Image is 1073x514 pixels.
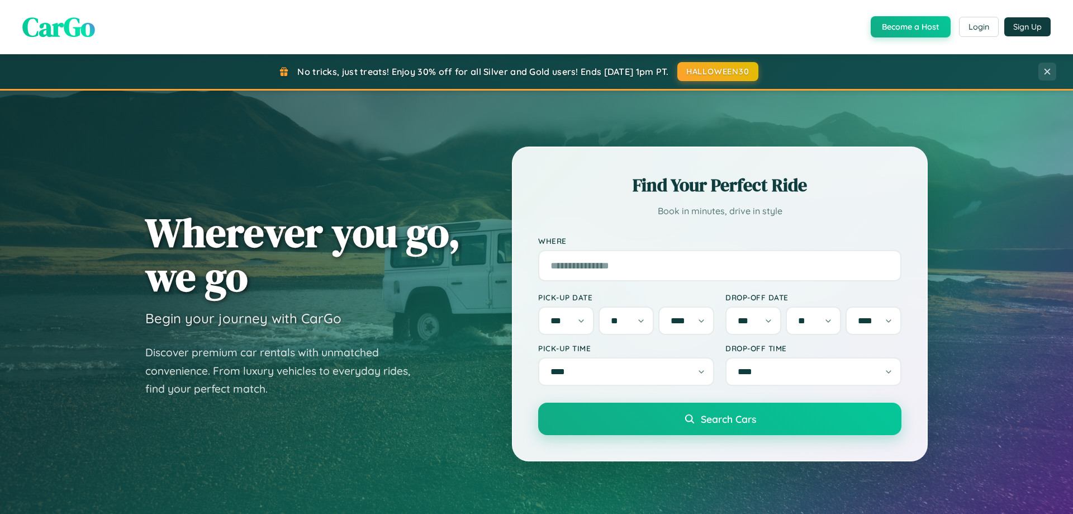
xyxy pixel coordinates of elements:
[871,16,951,37] button: Become a Host
[538,293,714,302] label: Pick-up Date
[701,413,756,425] span: Search Cars
[538,203,901,219] p: Book in minutes, drive in style
[959,17,999,37] button: Login
[538,173,901,197] h2: Find Your Perfect Ride
[1004,17,1051,36] button: Sign Up
[725,293,901,302] label: Drop-off Date
[538,343,714,353] label: Pick-up Time
[145,210,460,299] h1: Wherever you go, we go
[297,66,668,77] span: No tricks, just treats! Enjoy 30% off for all Silver and Gold users! Ends [DATE] 1pm PT.
[145,343,425,398] p: Discover premium car rentals with unmatched convenience. From luxury vehicles to everyday rides, ...
[677,62,758,81] button: HALLOWEEN30
[145,310,341,327] h3: Begin your journey with CarGo
[538,236,901,246] label: Where
[22,8,95,45] span: CarGo
[725,343,901,353] label: Drop-off Time
[538,403,901,435] button: Search Cars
